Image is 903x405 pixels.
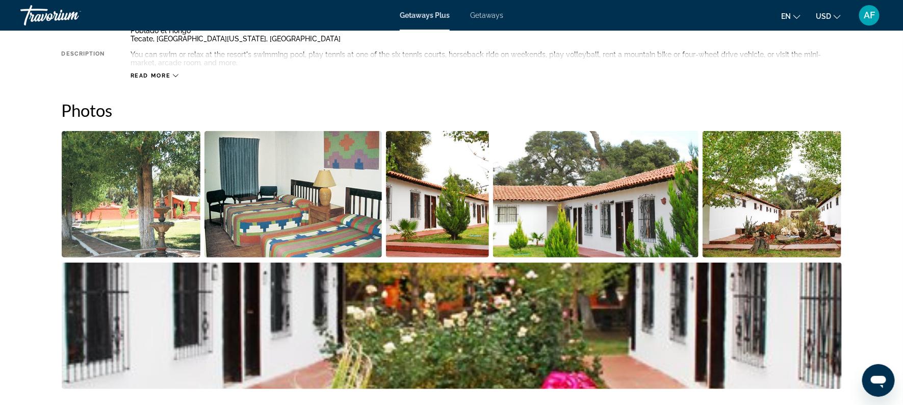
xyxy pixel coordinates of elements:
button: Open full-screen image slider [62,262,842,390]
a: Getaways Plus [400,11,450,19]
button: Open full-screen image slider [204,131,382,258]
span: en [781,12,791,20]
button: Open full-screen image slider [62,131,201,258]
h2: Photos [62,100,842,120]
iframe: Button to launch messaging window [862,364,895,397]
div: Carretera Tecate KM 35 Poblado el Hongo Tecate, [GEOGRAPHIC_DATA][US_STATE], [GEOGRAPHIC_DATA] [131,18,842,43]
button: Open full-screen image slider [703,131,842,258]
span: USD [816,12,831,20]
div: Address [62,18,105,43]
button: Open full-screen image slider [386,131,489,258]
a: Getaways [470,11,503,19]
button: User Menu [856,5,883,26]
span: Read more [131,72,171,79]
button: Change language [781,9,801,23]
a: Travorium [20,2,122,29]
button: Change currency [816,9,841,23]
div: Description [62,50,105,67]
div: You can swim or relax at the resort's swimming pool, play tennis at one of the six tennis courts,... [131,50,842,67]
span: AF [864,10,875,20]
button: Read more [131,72,179,80]
button: Open full-screen image slider [493,131,699,258]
